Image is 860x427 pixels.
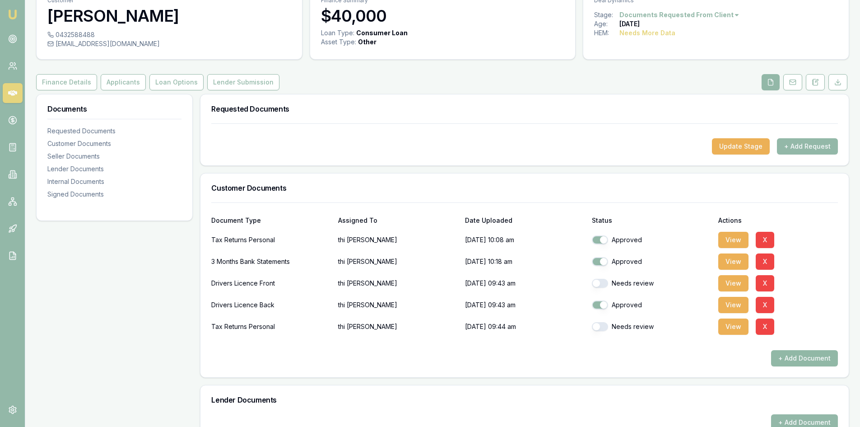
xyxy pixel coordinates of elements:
button: View [718,275,748,291]
div: Document Type [211,217,331,224]
button: View [718,297,748,313]
div: Loan Type: [321,28,354,38]
img: emu-icon-u.png [7,9,18,20]
div: Needs More Data [619,28,675,38]
button: Loan Options [149,74,204,90]
p: [DATE] 09:43 am [465,296,585,314]
button: Finance Details [36,74,97,90]
p: [DATE] 09:44 am [465,318,585,336]
a: Lender Submission [205,74,281,90]
p: thi [PERSON_NAME] [338,296,458,314]
button: X [756,297,774,313]
button: View [718,232,748,248]
button: X [756,319,774,335]
button: View [718,319,748,335]
div: Customer Documents [47,139,181,148]
p: thi [PERSON_NAME] [338,253,458,271]
div: [EMAIL_ADDRESS][DOMAIN_NAME] [47,39,291,48]
h3: [PERSON_NAME] [47,7,291,25]
div: Tax Returns Personal [211,318,331,336]
h3: Requested Documents [211,105,838,113]
h3: $40,000 [321,7,565,25]
button: View [718,253,748,270]
p: thi [PERSON_NAME] [338,231,458,249]
button: X [756,232,774,248]
p: thi [PERSON_NAME] [338,274,458,292]
a: Applicants [99,74,148,90]
div: Seller Documents [47,152,181,161]
div: Approved [592,235,711,244]
div: Actions [718,217,838,224]
div: Drivers Licence Front [211,274,331,292]
div: HEM: [594,28,619,38]
div: Status [592,217,711,224]
button: Applicants [101,74,146,90]
h3: Documents [47,105,181,113]
div: Stage: [594,10,619,19]
div: Other [358,38,377,47]
button: Documents Requested From Client [619,10,740,19]
div: Lender Documents [47,164,181,174]
h3: Lender Documents [211,396,838,404]
div: Asset Type : [321,38,356,47]
h3: Customer Documents [211,184,838,192]
div: Needs review [592,279,711,288]
div: 0432588488 [47,30,291,39]
div: Age: [594,19,619,28]
div: Signed Documents [47,190,181,199]
button: X [756,275,774,291]
div: [DATE] [619,19,640,28]
div: 3 Months Bank Statements [211,253,331,271]
a: Finance Details [36,74,99,90]
p: [DATE] 09:43 am [465,274,585,292]
div: Consumer Loan [356,28,408,38]
button: + Add Document [771,350,838,366]
div: Needs review [592,322,711,331]
p: thi [PERSON_NAME] [338,318,458,336]
a: Loan Options [148,74,205,90]
div: Approved [592,257,711,266]
div: Drivers Licence Back [211,296,331,314]
p: [DATE] 10:08 am [465,231,585,249]
div: Approved [592,300,711,310]
button: + Add Request [777,138,838,155]
button: X [756,253,774,270]
div: Tax Returns Personal [211,231,331,249]
div: Date Uploaded [465,217,585,224]
div: Assigned To [338,217,458,224]
div: Internal Documents [47,177,181,186]
div: Requested Documents [47,127,181,136]
button: Lender Submission [207,74,279,90]
p: [DATE] 10:18 am [465,253,585,271]
button: Update Stage [712,138,770,155]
